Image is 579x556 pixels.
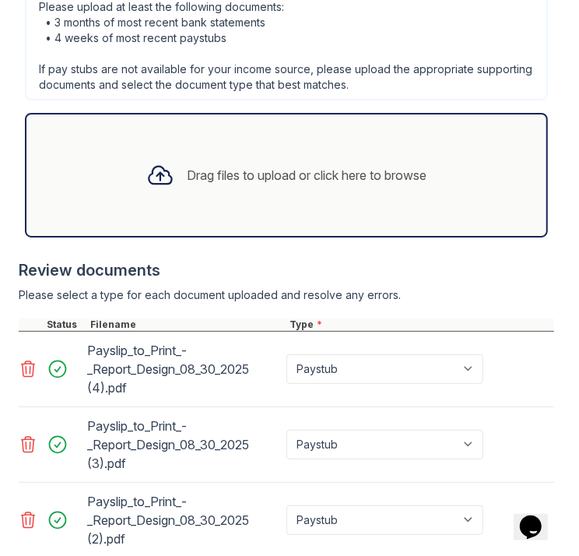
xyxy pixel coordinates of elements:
div: Type [286,318,554,331]
div: Payslip_to_Print_-_Report_Design_08_30_2025 (4).pdf [87,338,280,400]
div: Filename [87,318,286,331]
div: Please select a type for each document uploaded and resolve any errors. [19,287,554,303]
div: Drag files to upload or click here to browse [187,166,426,185]
div: Status [44,318,87,331]
div: Payslip_to_Print_-_Report_Design_08_30_2025 (2).pdf [87,489,280,551]
div: Payslip_to_Print_-_Report_Design_08_30_2025 (3).pdf [87,413,280,476]
iframe: chat widget [514,494,563,540]
div: Review documents [19,259,554,281]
